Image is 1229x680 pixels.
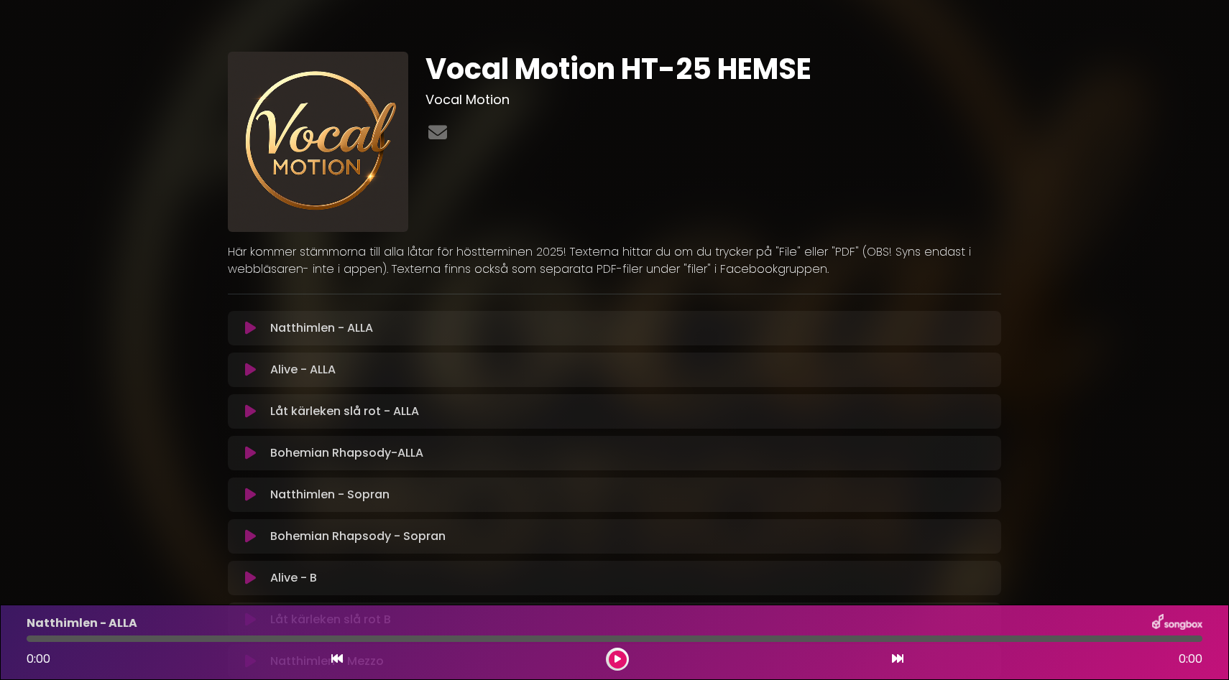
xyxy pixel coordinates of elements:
[270,486,390,503] p: Natthimlen - Sopran
[425,92,1001,108] h3: Vocal Motion
[228,52,408,232] img: pGlB4Q9wSIK9SaBErEAn
[270,403,419,420] p: Låt kärleken slå rot - ALLA
[27,651,50,667] span: 0:00
[1152,614,1202,633] img: songbox-logo-white.png
[27,615,137,632] p: Natthimlen - ALLA
[270,528,446,545] p: Bohemian Rhapsody - Sopran
[270,569,317,587] p: Alive - B
[270,361,336,378] p: Alive - ALLA
[1179,651,1202,668] span: 0:00
[425,52,1001,86] h1: Vocal Motion HT-25 HEMSE
[270,320,373,337] p: Natthimlen - ALLA
[270,444,423,462] p: Bohemian Rhapsody-ALLA
[228,243,1001,278] p: Här kommer stämmorna till alla låtar för höstterminen 2025! Texterna hittar du om du trycker på "...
